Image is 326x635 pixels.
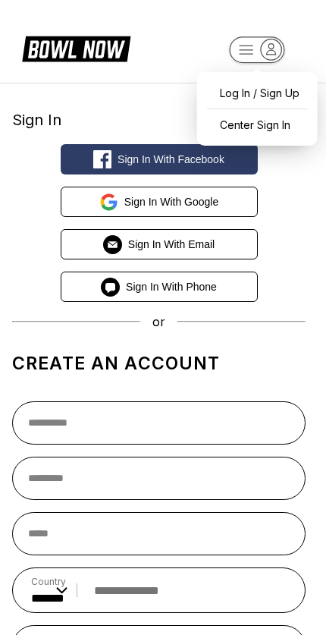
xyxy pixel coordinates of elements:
span: Sign in with Google [124,196,219,208]
a: Log In / Sign Up [205,80,310,106]
button: Sign in with Facebook [61,144,258,174]
h1: Create an account [12,353,306,374]
button: Sign in with Phone [61,272,258,302]
span: Sign in with Email [128,238,215,250]
div: or [12,314,306,329]
span: Sign in with Facebook [118,153,224,165]
label: Country [31,576,67,587]
span: Sign in with Phone [126,281,217,293]
a: Center Sign In [205,112,310,138]
button: Sign in with Google [61,187,258,217]
button: Sign in with Email [61,229,258,259]
div: Sign In [12,111,306,129]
